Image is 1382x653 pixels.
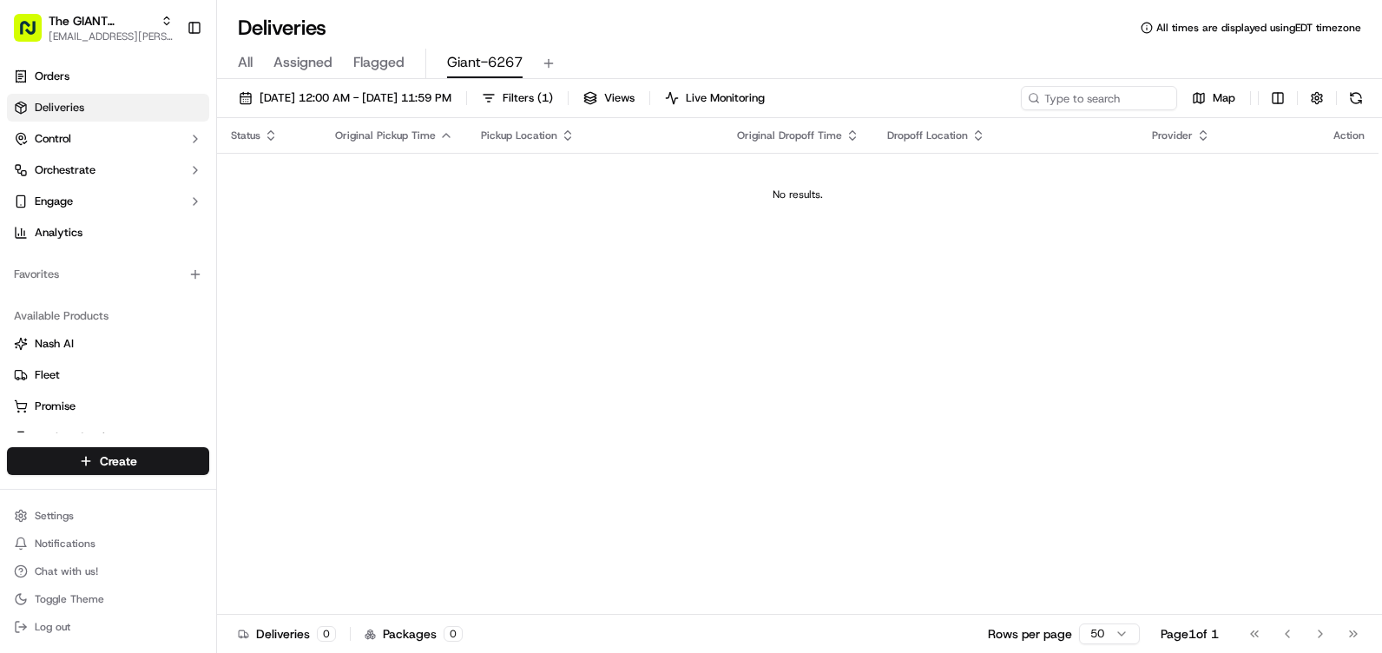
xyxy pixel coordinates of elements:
[444,626,463,642] div: 0
[604,90,635,106] span: Views
[474,86,561,110] button: Filters(1)
[35,399,76,414] span: Promise
[35,162,95,178] span: Orchestrate
[7,559,209,584] button: Chat with us!
[35,592,104,606] span: Toggle Theme
[686,90,765,106] span: Live Monitoring
[657,86,773,110] button: Live Monitoring
[1344,86,1368,110] button: Refresh
[503,90,553,106] span: Filters
[35,336,74,352] span: Nash AI
[35,564,98,578] span: Chat with us!
[35,367,60,383] span: Fleet
[14,367,202,383] a: Fleet
[7,7,180,49] button: The GIANT Company[EMAIL_ADDRESS][PERSON_NAME][DOMAIN_NAME]
[1184,86,1243,110] button: Map
[231,86,459,110] button: [DATE] 12:00 AM - [DATE] 11:59 PM
[35,509,74,523] span: Settings
[7,188,209,215] button: Engage
[238,14,326,42] h1: Deliveries
[7,125,209,153] button: Control
[35,69,69,84] span: Orders
[7,94,209,122] a: Deliveries
[1213,90,1235,106] span: Map
[7,261,209,288] div: Favorites
[447,52,523,73] span: Giant-6267
[7,587,209,611] button: Toggle Theme
[7,531,209,556] button: Notifications
[35,100,84,115] span: Deliveries
[1333,129,1365,142] div: Action
[7,392,209,420] button: Promise
[7,302,209,330] div: Available Products
[1152,129,1193,142] span: Provider
[14,430,202,445] a: Product Catalog
[317,626,336,642] div: 0
[238,52,253,73] span: All
[35,225,82,241] span: Analytics
[14,399,202,414] a: Promise
[35,131,71,147] span: Control
[35,620,70,634] span: Log out
[576,86,642,110] button: Views
[1021,86,1177,110] input: Type to search
[100,452,137,470] span: Create
[7,504,209,528] button: Settings
[481,129,557,142] span: Pickup Location
[14,336,202,352] a: Nash AI
[7,330,209,358] button: Nash AI
[273,52,332,73] span: Assigned
[35,537,95,551] span: Notifications
[238,625,336,643] div: Deliveries
[7,447,209,475] button: Create
[35,430,118,445] span: Product Catalog
[1161,625,1219,643] div: Page 1 of 1
[7,219,209,247] a: Analytics
[224,188,1372,201] div: No results.
[1156,21,1361,35] span: All times are displayed using EDT timezone
[988,625,1072,643] p: Rows per page
[7,424,209,452] button: Product Catalog
[7,63,209,90] a: Orders
[49,30,173,43] button: [EMAIL_ADDRESS][PERSON_NAME][DOMAIN_NAME]
[335,129,436,142] span: Original Pickup Time
[365,625,463,643] div: Packages
[737,129,842,142] span: Original Dropoff Time
[353,52,405,73] span: Flagged
[887,129,968,142] span: Dropoff Location
[231,129,260,142] span: Status
[35,194,73,209] span: Engage
[7,361,209,389] button: Fleet
[7,156,209,184] button: Orchestrate
[7,615,209,639] button: Log out
[49,12,154,30] button: The GIANT Company
[537,90,553,106] span: ( 1 )
[260,90,451,106] span: [DATE] 12:00 AM - [DATE] 11:59 PM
